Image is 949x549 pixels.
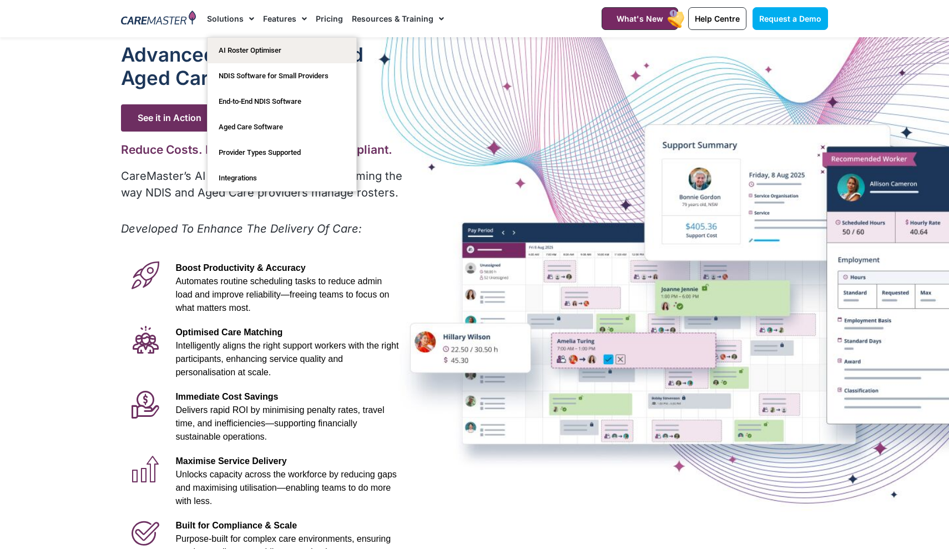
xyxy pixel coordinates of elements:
h1: Advanced Al for NDIS and Aged Care Rostering [121,43,405,89]
a: Help Centre [688,7,746,30]
span: Delivers rapid ROI by minimising penalty rates, travel time, and inefficiencies—supporting financ... [175,405,384,441]
span: Immediate Cost Savings [175,392,278,401]
ul: Solutions [207,37,357,192]
span: Optimised Care Matching [175,328,282,337]
a: NDIS Software for Small Providers [208,63,356,89]
a: Integrations [208,165,356,191]
span: Boost Productivity & Accuracy [175,263,305,273]
span: What's New [617,14,663,23]
a: What's New [602,7,678,30]
h2: Reduce Costs. Boost Efficiency. Stay Compliant. [121,143,405,157]
span: See it in Action [121,104,236,132]
a: Request a Demo [753,7,828,30]
a: Provider Types Supported [208,140,356,165]
span: Maximise Service Delivery [175,456,286,466]
em: Developed To Enhance The Delivery Of Care: [121,222,362,235]
span: Help Centre [695,14,740,23]
span: Request a Demo [759,14,821,23]
a: End-to-End NDIS Software [208,89,356,114]
img: CareMaster Logo [121,11,196,27]
a: AI Roster Optimiser [208,38,356,63]
span: Unlocks capacity across the workforce by reducing gaps and maximising utilisation—enabling teams ... [175,470,396,506]
span: Built for Compliance & Scale [175,521,297,530]
a: Aged Care Software [208,114,356,140]
span: Intelligently aligns the right support workers with the right participants, enhancing service qua... [175,341,398,377]
span: Automates routine scheduling tasks to reduce admin load and improve reliability—freeing teams to ... [175,276,389,313]
p: CareMaster’s AI Roster Optimiser is transforming the way NDIS and Aged Care providers manage rost... [121,168,405,201]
